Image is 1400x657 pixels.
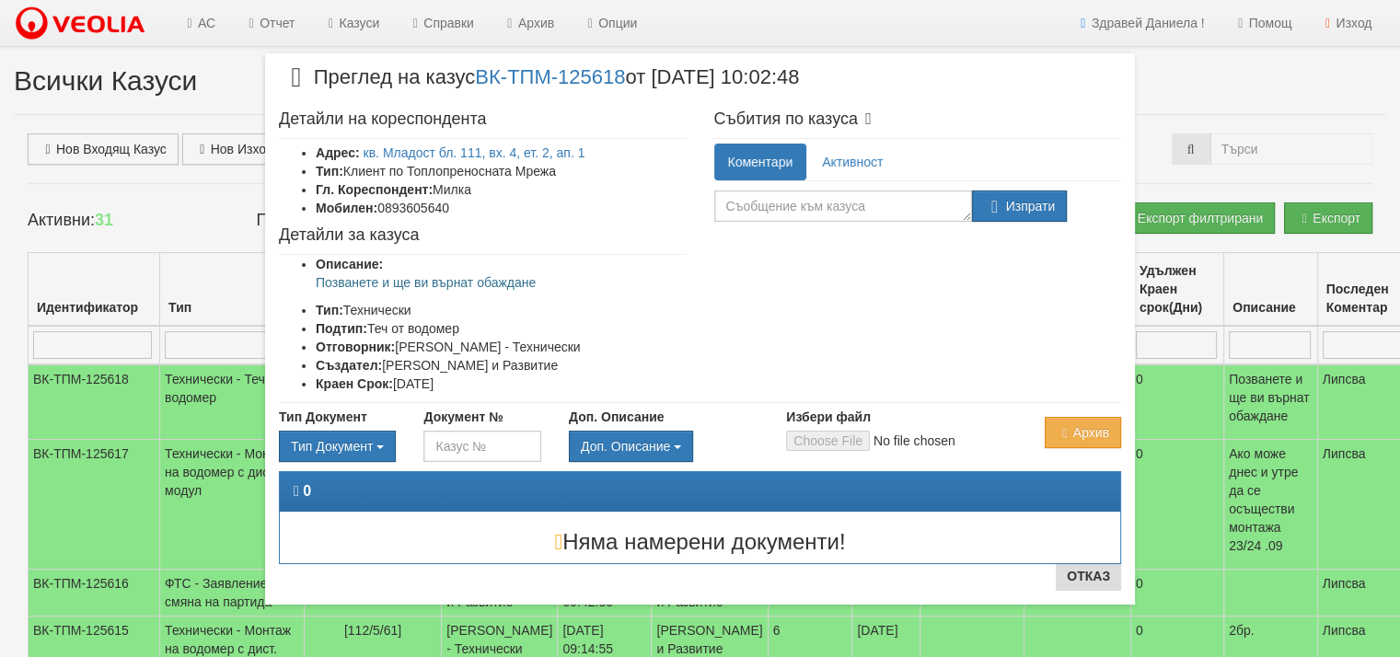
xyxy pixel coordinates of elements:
[279,431,396,462] button: Тип Документ
[316,199,687,217] li: 0893605640
[316,164,343,179] b: Тип:
[364,145,585,160] a: кв. Младост бл. 111, вх. 4, ет. 2, ап. 1
[316,257,383,271] b: Описание:
[279,226,687,245] h4: Детайли за казуса
[279,431,396,462] div: Двоен клик, за изчистване на избраната стойност.
[316,273,687,292] p: Позванете и ще ви върнат обаждане
[316,319,687,338] li: Теч от водомер
[316,201,377,215] b: Мобилен:
[714,144,807,180] a: Коментари
[316,301,687,319] li: Технически
[316,162,687,180] li: Клиент по Топлопреносната Мрежа
[280,530,1120,554] h3: Няма намерени документи!
[569,431,693,462] button: Доп. Описание
[316,303,343,317] b: Тип:
[279,110,687,129] h4: Детайли на кореспондента
[279,408,367,426] label: Тип Документ
[972,190,1068,222] button: Изпрати
[475,65,625,88] a: ВК-ТПМ-125618
[316,376,393,391] b: Краен Срок:
[1056,561,1121,591] button: Отказ
[316,180,687,199] li: Милка
[316,358,382,373] b: Създател:
[303,483,311,499] strong: 0
[279,67,799,101] span: Преглед на казус от [DATE] 10:02:48
[316,145,360,160] b: Адрес:
[316,356,687,375] li: [PERSON_NAME] и Развитие
[714,110,1122,129] h4: Събития по казуса
[423,431,540,462] input: Казус №
[291,439,373,454] span: Тип Документ
[808,144,897,180] a: Активност
[581,439,670,454] span: Доп. Описание
[1045,417,1121,448] button: Архив
[569,431,758,462] div: Двоен клик, за изчистване на избраната стойност.
[569,408,664,426] label: Доп. Описание
[316,375,687,393] li: [DATE]
[316,338,687,356] li: [PERSON_NAME] - Технически
[316,321,367,336] b: Подтип:
[316,182,433,197] b: Гл. Кореспондент:
[316,340,395,354] b: Отговорник:
[786,408,871,426] label: Избери файл
[423,408,503,426] label: Документ №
